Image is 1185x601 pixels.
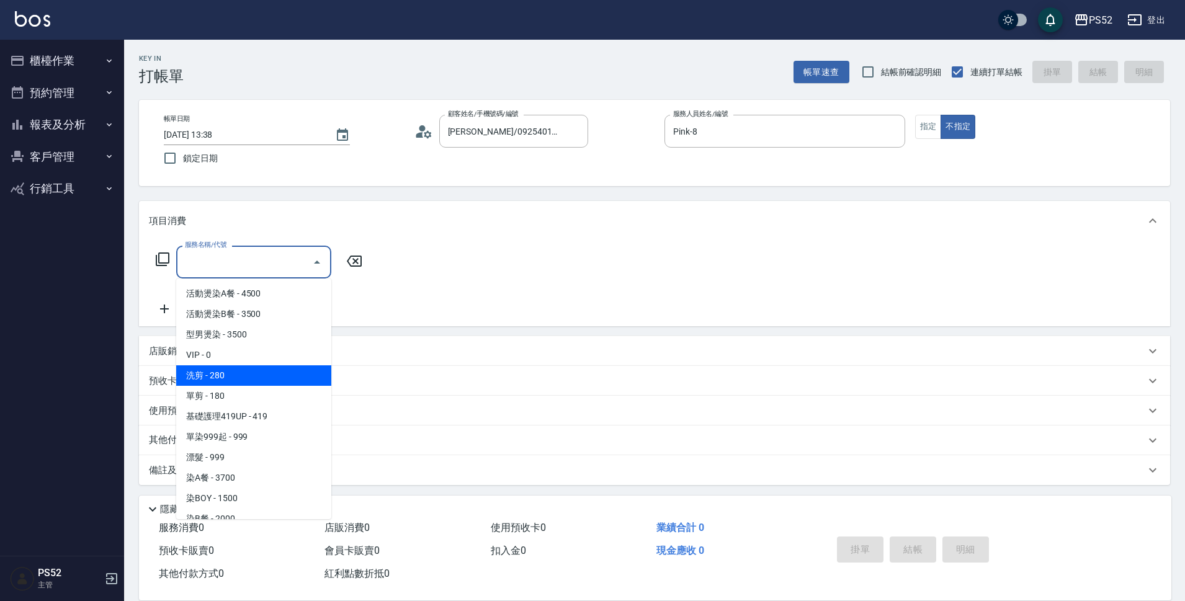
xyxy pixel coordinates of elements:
span: 單剪 - 180 [176,386,331,406]
span: 紅利點數折抵 0 [324,568,390,579]
span: 店販消費 0 [324,522,370,533]
button: Choose date, selected date is 2025-10-10 [328,120,357,150]
button: 帳單速查 [794,61,849,84]
button: 不指定 [941,115,975,139]
span: 連續打單結帳 [970,66,1022,79]
span: 染BOY - 1500 [176,488,331,509]
p: 主管 [38,579,101,590]
button: 行銷工具 [5,172,119,205]
span: 活動燙染A餐 - 4500 [176,283,331,304]
label: 顧客姓名/手機號碼/編號 [448,109,519,118]
img: Logo [15,11,50,27]
button: 客戶管理 [5,141,119,173]
label: 服務名稱/代號 [185,240,226,249]
div: 項目消費 [139,201,1170,241]
h3: 打帳單 [139,68,184,85]
p: 店販銷售 [149,345,186,358]
span: 服務消費 0 [159,522,204,533]
span: 會員卡販賣 0 [324,545,380,556]
span: 扣入金 0 [491,545,526,556]
span: 基礎護理419UP - 419 [176,406,331,427]
h2: Key In [139,55,184,63]
p: 其他付款方式 [149,434,263,447]
img: Person [10,566,35,591]
span: 現金應收 0 [656,545,704,556]
p: 備註及來源 [149,464,195,477]
div: 備註及來源 [139,455,1170,485]
h5: PS52 [38,567,101,579]
span: 預收卡販賣 0 [159,545,214,556]
span: 結帳前確認明細 [881,66,942,79]
button: 指定 [915,115,942,139]
span: VIP - 0 [176,345,331,365]
div: 使用預收卡 [139,396,1170,425]
p: 隱藏業績明細 [160,503,216,516]
div: 預收卡販賣 [139,366,1170,396]
p: 預收卡販賣 [149,375,195,388]
span: 染A餐 - 3700 [176,468,331,488]
button: 預約管理 [5,77,119,109]
input: YYYY/MM/DD hh:mm [164,125,323,145]
span: 洗剪 - 280 [176,365,331,386]
span: 活動燙染B餐 - 3500 [176,304,331,324]
span: 鎖定日期 [183,152,218,165]
div: 其他付款方式入金可用餘額: 0 [139,425,1170,455]
button: 報表及分析 [5,109,119,141]
span: 使用預收卡 0 [491,522,546,533]
div: PS52 [1089,12,1112,28]
button: save [1038,7,1063,32]
label: 帳單日期 [164,114,190,123]
span: 單染999起 - 999 [176,427,331,447]
span: 其他付款方式 0 [159,568,224,579]
button: 櫃檯作業 [5,45,119,77]
p: 項目消費 [149,215,186,228]
span: 漂髮 - 999 [176,447,331,468]
span: 型男燙染 - 3500 [176,324,331,345]
span: 染B餐 - 2000 [176,509,331,529]
button: 登出 [1122,9,1170,32]
button: Close [307,252,327,272]
span: 業績合計 0 [656,522,704,533]
label: 服務人員姓名/編號 [673,109,728,118]
div: 店販銷售 [139,336,1170,366]
button: PS52 [1069,7,1117,33]
p: 使用預收卡 [149,404,195,417]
